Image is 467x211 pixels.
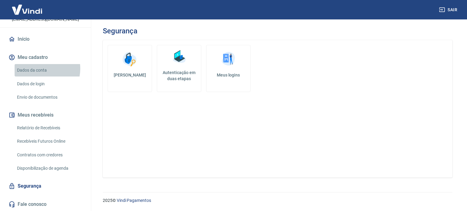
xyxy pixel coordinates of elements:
a: Contratos com credores [15,149,84,161]
h5: [PERSON_NAME] [113,72,147,78]
a: Recebíveis Futuros Online [15,135,84,148]
a: Dados de login [15,78,84,90]
a: Meus logins [206,45,251,92]
a: Início [7,32,84,46]
a: Relatório de Recebíveis [15,122,84,134]
button: Meus recebíveis [7,108,84,122]
h5: Meus logins [211,72,245,78]
a: Envio de documentos [15,91,84,104]
a: Segurança [7,179,84,193]
h3: Segurança [103,27,137,35]
h5: Autenticação em duas etapas [160,70,199,82]
img: Vindi [7,0,47,19]
img: Alterar senha [121,50,139,68]
a: Fale conosco [7,198,84,211]
a: Autenticação em duas etapas [157,45,201,92]
a: Disponibilização de agenda [15,162,84,175]
img: Autenticação em duas etapas [170,48,188,66]
a: Dados da conta [15,64,84,77]
button: Sair [438,4,460,15]
p: [EMAIL_ADDRESS][DOMAIN_NAME] [12,16,79,22]
button: Meu cadastro [7,51,84,64]
a: Vindi Pagamentos [117,198,151,203]
p: 2025 © [103,197,452,204]
img: Meus logins [219,50,237,68]
a: [PERSON_NAME] [108,45,152,92]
